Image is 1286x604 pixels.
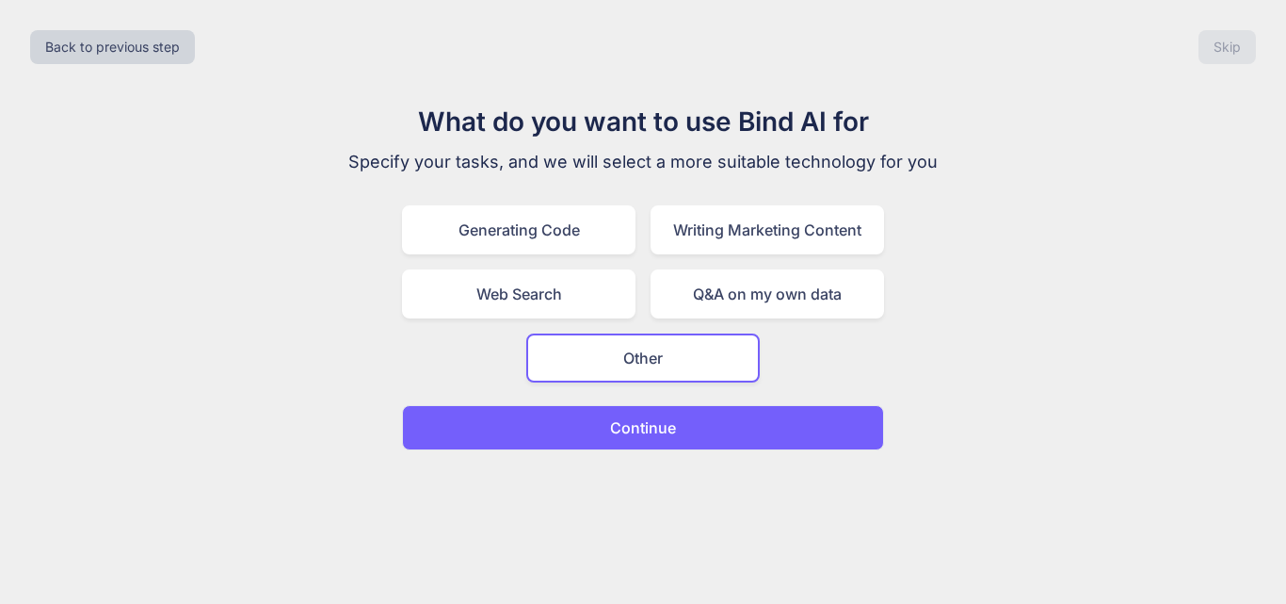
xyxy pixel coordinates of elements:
div: Writing Marketing Content [651,205,884,254]
div: Generating Code [402,205,635,254]
button: Skip [1198,30,1256,64]
button: Back to previous step [30,30,195,64]
p: Specify your tasks, and we will select a more suitable technology for you [327,149,959,175]
div: Web Search [402,269,635,318]
h1: What do you want to use Bind AI for [327,102,959,141]
div: Q&A on my own data [651,269,884,318]
p: Continue [610,416,676,439]
button: Continue [402,405,884,450]
div: Other [526,334,760,383]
